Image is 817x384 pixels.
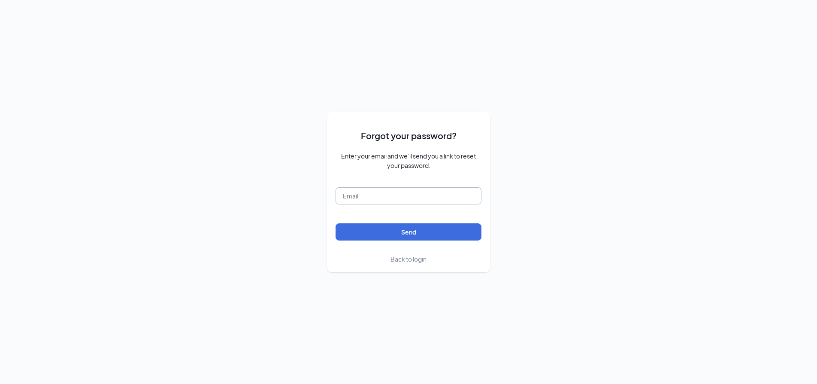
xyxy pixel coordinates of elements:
input: Email [336,187,481,204]
span: Forgot your password? [361,129,457,142]
span: Enter your email and we’ll send you a link to reset your password. [336,151,481,170]
a: Back to login [390,254,427,264]
button: Send [336,223,481,241]
span: Back to login [390,255,427,263]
